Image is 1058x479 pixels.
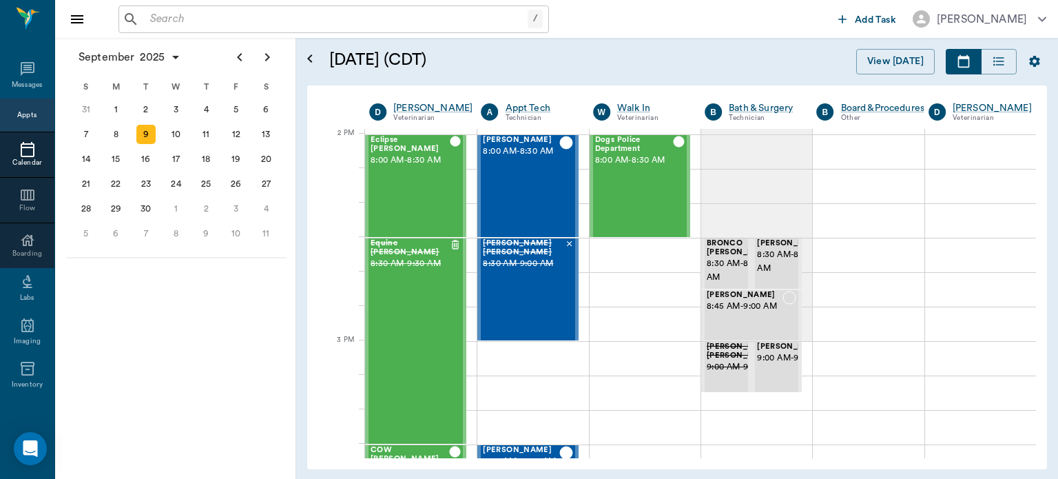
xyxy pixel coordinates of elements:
span: [PERSON_NAME] [483,136,559,145]
div: CANCELED, 8:30 AM - 9:30 AM [365,238,466,445]
span: 8:00 AM - 8:30 AM [371,154,450,167]
span: Dogs Police Department [595,136,674,154]
span: September [76,48,137,67]
button: Close drawer [63,6,91,33]
div: Monday, September 8, 2025 [106,125,125,144]
div: Veterinarian [617,112,684,124]
div: Saturday, October 11, 2025 [256,224,276,243]
a: [PERSON_NAME] [953,101,1032,115]
span: [PERSON_NAME] [PERSON_NAME] [483,239,565,257]
div: D [929,103,946,121]
a: Appt Tech [506,101,572,115]
div: Wednesday, September 3, 2025 [167,100,186,119]
div: W [161,77,191,97]
button: View [DATE] [856,49,935,74]
div: Saturday, September 13, 2025 [256,125,276,144]
div: [PERSON_NAME] [393,101,473,115]
div: Other [841,112,925,124]
button: September2025 [72,43,188,71]
div: 2 PM [318,126,354,161]
div: / [528,10,543,28]
div: Thursday, September 11, 2025 [196,125,216,144]
div: T [131,77,161,97]
div: S [251,77,281,97]
div: W [593,103,610,121]
div: Tuesday, September 2, 2025 [136,100,156,119]
input: Search [145,10,528,29]
div: A [481,103,499,121]
div: Thursday, September 18, 2025 [196,150,216,169]
div: B [817,103,834,121]
div: Saturday, October 4, 2025 [256,199,276,218]
div: Tuesday, September 16, 2025 [136,150,156,169]
div: Sunday, August 31, 2025 [76,100,96,119]
div: NOT_CONFIRMED, 9:00 AM - 9:15 AM [751,341,802,393]
a: Board &Procedures [841,101,925,115]
div: F [221,77,251,97]
div: Sunday, September 21, 2025 [76,174,96,194]
span: 9:00 AM - 9:15 AM [757,351,826,365]
a: Walk In [617,101,684,115]
div: NOT_CONFIRMED, 8:30 AM - 8:45 AM [751,238,802,289]
button: [PERSON_NAME] [902,6,1057,32]
div: Monday, September 1, 2025 [106,100,125,119]
div: Wednesday, October 1, 2025 [167,199,186,218]
div: Veterinarian [393,112,473,124]
span: 9:00 AM - 9:15 AM [707,360,776,374]
div: Wednesday, October 8, 2025 [167,224,186,243]
div: [PERSON_NAME] [937,11,1027,28]
div: NO_SHOW, 8:30 AM - 9:00 AM [477,238,578,341]
button: Previous page [226,43,253,71]
span: COW [PERSON_NAME] [371,446,449,464]
span: Eclipse [PERSON_NAME] [371,136,450,154]
div: CHECKED_OUT, 8:00 AM - 8:30 AM [477,134,578,238]
div: Inventory [12,380,43,390]
div: Labs [20,293,34,303]
div: Thursday, October 2, 2025 [196,199,216,218]
div: Thursday, October 9, 2025 [196,224,216,243]
div: Veterinarian [953,112,1032,124]
div: Friday, October 10, 2025 [227,224,246,243]
div: Tuesday, September 30, 2025 [136,199,156,218]
div: CANCELED, 9:00 AM - 9:15 AM [701,341,751,393]
div: Technician [729,112,796,124]
div: Friday, September 12, 2025 [227,125,246,144]
span: BRONCO [PERSON_NAME] [707,239,776,257]
div: Monday, September 22, 2025 [106,174,125,194]
div: Sunday, September 28, 2025 [76,199,96,218]
div: Friday, September 5, 2025 [227,100,246,119]
div: M [101,77,132,97]
span: [PERSON_NAME] [483,446,559,455]
div: Imaging [14,336,41,347]
div: Saturday, September 6, 2025 [256,100,276,119]
div: Wednesday, September 17, 2025 [167,150,186,169]
div: Saturday, September 27, 2025 [256,174,276,194]
span: 2025 [137,48,167,67]
span: 8:00 AM - 8:30 AM [483,145,559,159]
span: 8:30 AM - 8:45 AM [707,257,776,285]
div: Monday, September 15, 2025 [106,150,125,169]
div: Friday, September 26, 2025 [227,174,246,194]
a: Bath & Surgery [729,101,796,115]
div: CHECKED_OUT, 8:00 AM - 8:30 AM [365,134,466,238]
div: Monday, October 6, 2025 [106,224,125,243]
div: Thursday, September 25, 2025 [196,174,216,194]
div: Saturday, September 20, 2025 [256,150,276,169]
span: [PERSON_NAME] [757,239,826,248]
div: 3 PM [318,333,354,367]
div: S [71,77,101,97]
button: Next page [253,43,281,71]
div: Today, Tuesday, September 9, 2025 [136,125,156,144]
span: 8:30 AM - 9:00 AM [483,257,565,271]
div: Sunday, September 14, 2025 [76,150,96,169]
span: 8:00 AM - 8:30 AM [595,154,674,167]
div: Friday, September 19, 2025 [227,150,246,169]
div: Tuesday, October 7, 2025 [136,224,156,243]
div: Thursday, September 4, 2025 [196,100,216,119]
div: Sunday, October 5, 2025 [76,224,96,243]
